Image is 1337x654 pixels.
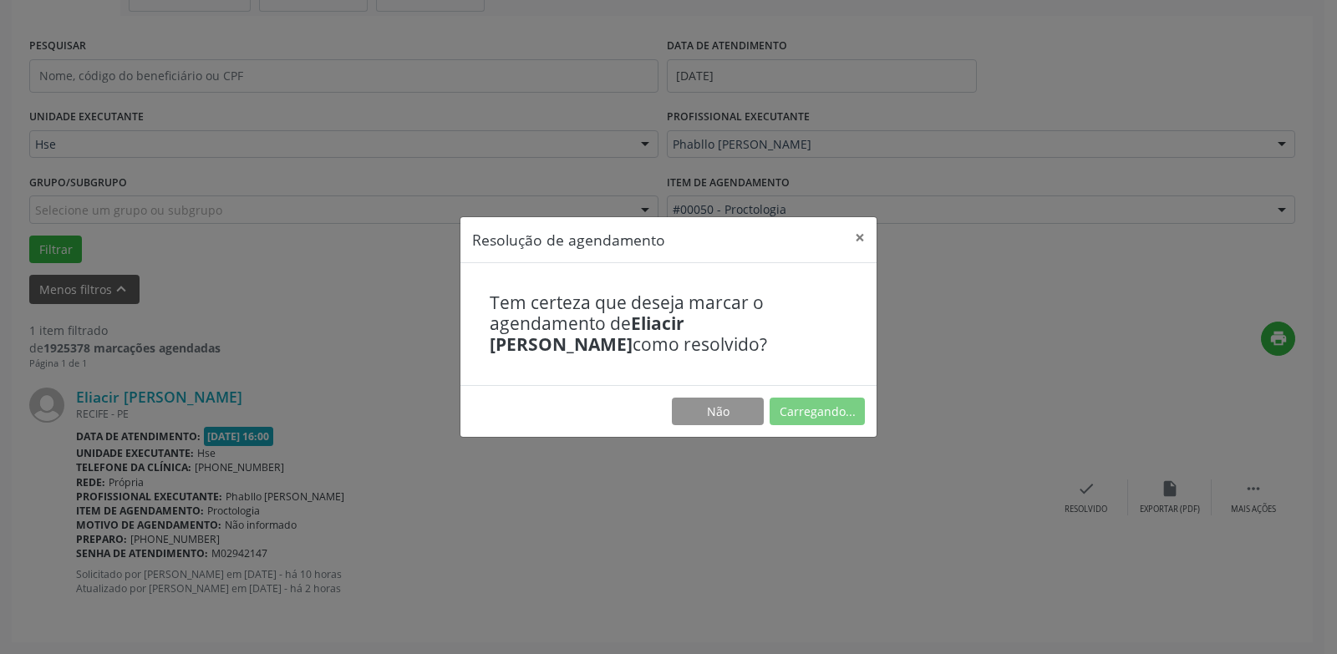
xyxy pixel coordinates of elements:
b: Eliacir [PERSON_NAME] [490,312,684,356]
button: Carregando... [770,398,865,426]
h4: Tem certeza que deseja marcar o agendamento de como resolvido? [490,292,847,356]
button: Não [672,398,764,426]
h5: Resolução de agendamento [472,229,665,251]
button: Close [843,217,877,258]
